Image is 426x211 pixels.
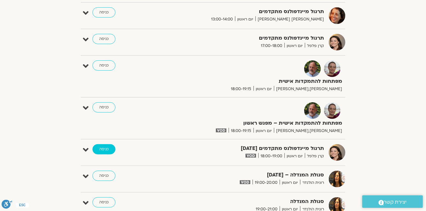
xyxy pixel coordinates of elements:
strong: תרגול מיינדפולנס מתקדמים [168,7,324,16]
strong: מפתחות להתמקדות אישית [186,77,342,86]
span: קרן פלפל [305,43,324,49]
a: כניסה [92,144,115,154]
span: יצירת קשר [384,198,407,207]
a: יצירת קשר [362,195,423,208]
span: 17:00-18:00 [259,43,284,49]
span: יום ראשון [253,128,274,134]
span: קרן פלפל [305,153,324,160]
span: יום ראשון [284,153,305,160]
a: כניסה [92,7,115,18]
img: vodicon [240,180,250,184]
img: vodicon [246,154,256,158]
strong: סגולת המנדלה [168,197,324,206]
span: רונית הולנדר [300,179,324,186]
span: 19:00-20:00 [253,179,280,186]
strong: תרגול מיינדפולנס מתקדמים [DATE] [168,144,324,153]
span: 18:00-19:00 [258,153,284,160]
a: כניסה [92,102,115,113]
strong: סגולת המנדלה – [DATE] [168,171,324,179]
a: כניסה [92,171,115,181]
a: כניסה [92,197,115,207]
span: [PERSON_NAME],[PERSON_NAME] [274,86,342,92]
span: יום ראשון [284,43,305,49]
span: 18:00-19:15 [229,128,253,134]
a: כניסה [92,34,115,44]
span: יום ראשון [235,16,255,23]
span: 18:00-19:15 [229,86,253,92]
a: כניסה [92,60,115,71]
strong: תרגול מיינדפולנס מתקדמים [168,34,324,43]
span: 13:00-14:00 [209,16,235,23]
span: יום ראשון [280,179,300,186]
span: [PERSON_NAME],[PERSON_NAME] [274,128,342,134]
img: vodicon [216,129,226,132]
span: [PERSON_NAME] [PERSON_NAME] [255,16,324,23]
strong: מפתחות להתמקדות אישית – מפגש ראשון [186,119,342,128]
span: יום ראשון [253,86,274,92]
